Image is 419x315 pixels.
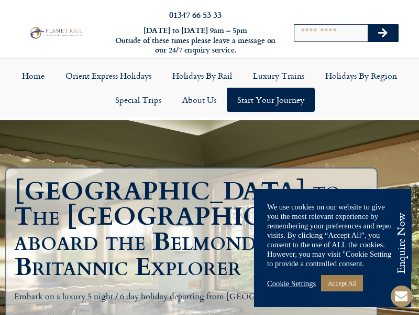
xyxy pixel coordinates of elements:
a: Special Trips [105,88,172,112]
div: We use cookies on our website to give you the most relevant experience by remembering your prefer... [267,202,398,268]
nav: Menu [5,64,414,112]
a: About Us [172,88,227,112]
h6: [DATE] to [DATE] 9am – 5pm Outside of these times please leave a message on our 24/7 enquiry serv... [114,26,277,55]
a: Luxury Trains [242,64,315,88]
a: Home [12,64,55,88]
img: Planet Rail Train Holidays Logo [28,26,84,39]
a: Start your Journey [227,88,315,112]
a: Holidays by Rail [162,64,242,88]
a: Accept All [321,275,363,291]
a: Holidays by Region [315,64,407,88]
a: 01347 66 53 33 [169,8,222,20]
a: Cookie Settings [267,279,316,288]
a: Orient Express Holidays [55,64,162,88]
button: Search [368,25,398,41]
p: Embark on a luxury 5 night / 6 day holiday departing from [GEOGRAPHIC_DATA] [14,290,369,304]
h1: [GEOGRAPHIC_DATA] to The [GEOGRAPHIC_DATA] aboard the Belmond Britannic Explorer [14,179,374,280]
